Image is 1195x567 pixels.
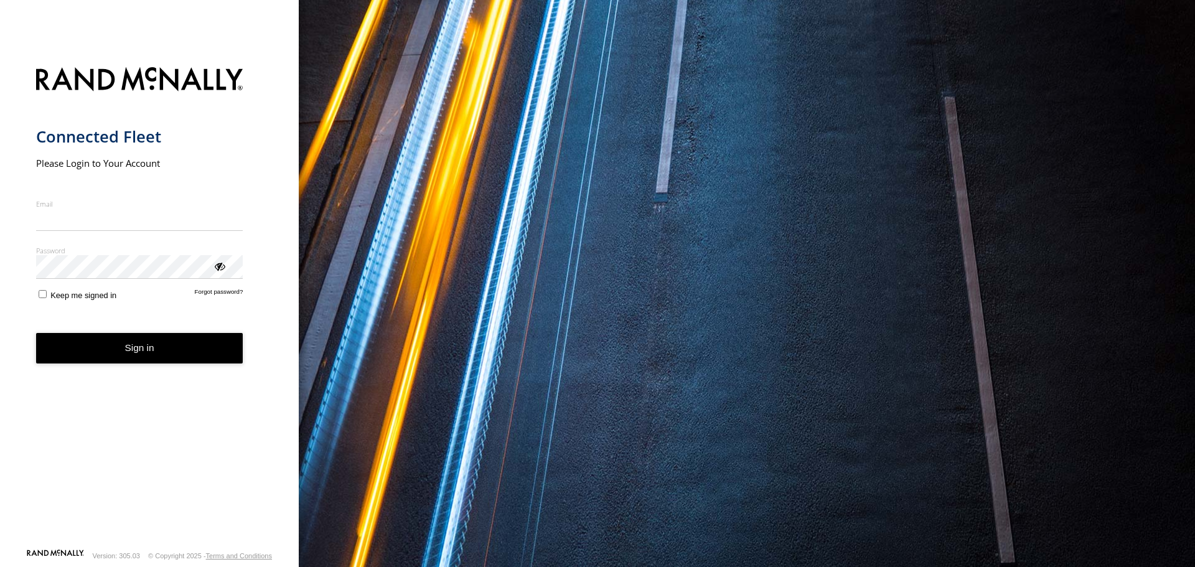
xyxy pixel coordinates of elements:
a: Forgot password? [195,288,243,300]
label: Email [36,199,243,209]
form: main [36,60,263,548]
div: © Copyright 2025 - [148,552,272,560]
label: Password [36,246,243,255]
div: Version: 305.03 [93,552,140,560]
h1: Connected Fleet [36,126,243,147]
div: ViewPassword [213,260,225,272]
button: Sign in [36,333,243,363]
a: Terms and Conditions [206,552,272,560]
h2: Please Login to Your Account [36,157,243,169]
img: Rand McNally [36,65,243,96]
span: Keep me signed in [50,291,116,300]
a: Visit our Website [27,550,84,562]
input: Keep me signed in [39,290,47,298]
